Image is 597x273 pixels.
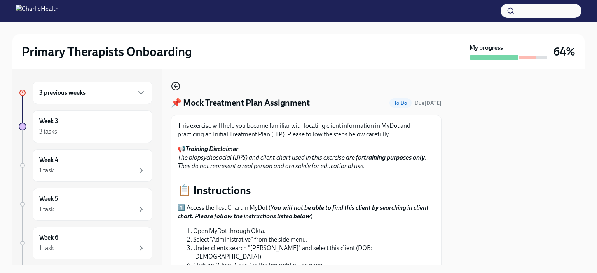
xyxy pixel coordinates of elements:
p: 📢 : [178,145,435,170]
a: Week 51 task [19,188,152,221]
strong: training purposes only [364,154,425,161]
li: Under clients search "[PERSON_NAME]" and select this client (DOB: [DEMOGRAPHIC_DATA]) [193,244,435,261]
h6: Week 4 [39,156,58,164]
li: Select "Administrative" from the side menu. [193,235,435,244]
p: 📋 Instructions [178,183,435,197]
a: Week 41 task [19,149,152,182]
h6: 3 previous weeks [39,89,86,97]
strong: My progress [470,43,503,52]
strong: [DATE] [424,100,442,106]
h4: 📌 Mock Treatment Plan Assignment [171,97,310,109]
li: Click on "Client Chart" in the top right of the page [193,261,435,270]
em: The biopsychosocial (BPS) and client chart used in this exercise are for . They do not represent ... [178,154,426,170]
h6: Week 6 [39,233,58,242]
strong: You will not be able to find this client by searching in client chart. Please follow the instruct... [178,204,429,220]
strong: Training Disclaimer [185,145,238,153]
a: Week 33 tasks [19,110,152,143]
h6: Week 3 [39,117,58,125]
h6: Week 5 [39,195,58,203]
div: 1 task [39,244,54,252]
p: 1️⃣ Access the Test Chart in MyDot ( ) [178,203,435,221]
span: Due [415,100,442,106]
li: Open MyDot through Okta. [193,227,435,235]
div: 1 task [39,205,54,214]
div: 1 task [39,166,54,175]
a: Week 61 task [19,227,152,259]
p: This exercise will help you become familiar with locating client information in MyDot and practic... [178,122,435,139]
div: 3 tasks [39,127,57,136]
h2: Primary Therapists Onboarding [22,44,192,59]
span: August 30th, 2025 13:06 [415,99,442,107]
img: CharlieHealth [16,5,59,17]
span: To Do [389,100,412,106]
div: 3 previous weeks [33,82,152,104]
h3: 64% [553,45,575,59]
